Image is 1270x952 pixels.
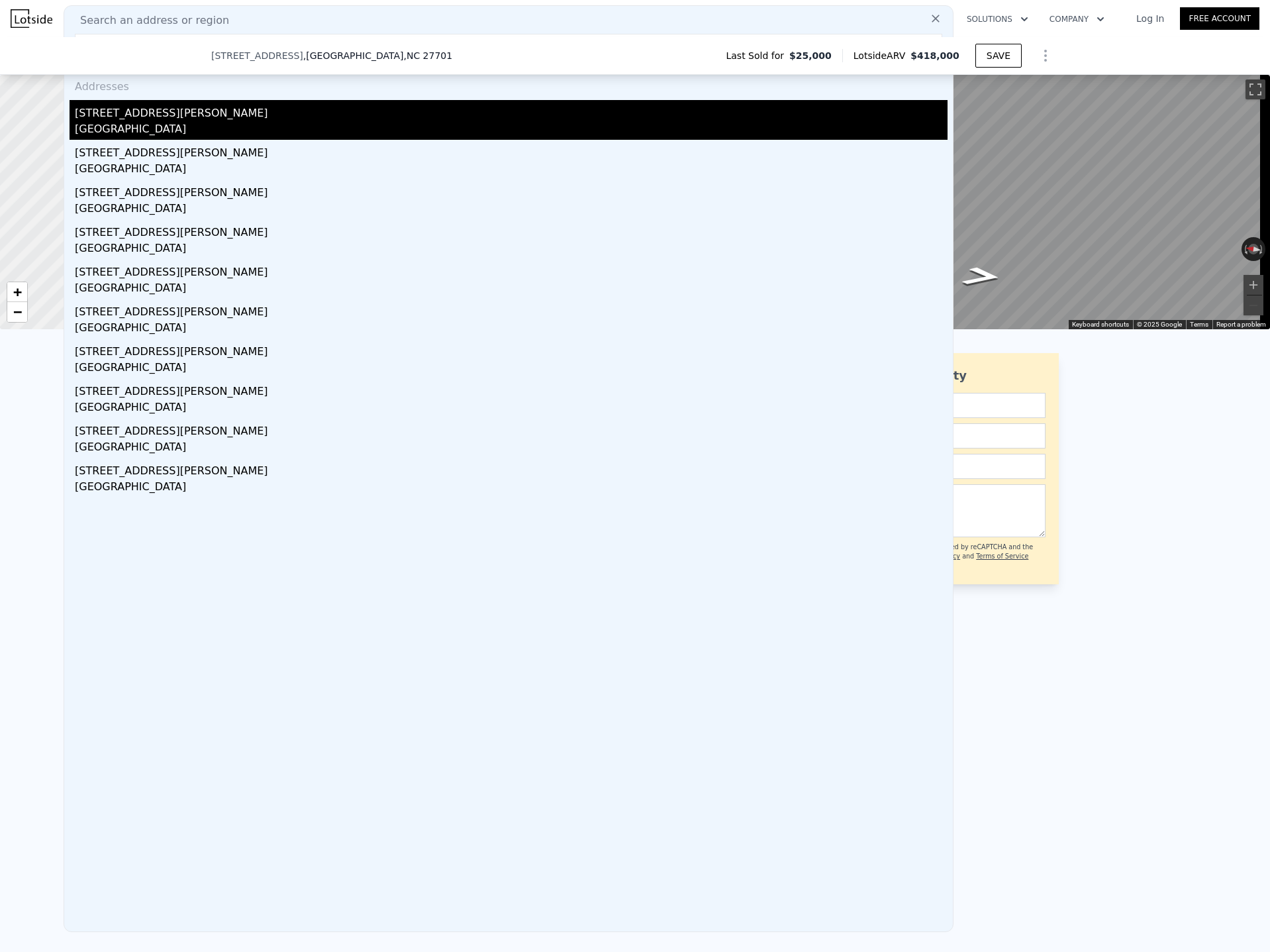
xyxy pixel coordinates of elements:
img: Lotside [11,9,52,28]
div: [STREET_ADDRESS][PERSON_NAME] [75,299,948,320]
span: , [GEOGRAPHIC_DATA] [303,49,452,62]
a: Zoom out [7,302,27,322]
button: Rotate clockwise [1259,237,1266,261]
a: Terms of Service [976,553,1028,560]
div: [GEOGRAPHIC_DATA] [75,240,948,259]
div: [GEOGRAPHIC_DATA] [75,479,948,498]
span: Search an address or region [70,13,229,28]
button: Solutions [956,7,1039,31]
div: [GEOGRAPHIC_DATA] [75,280,948,299]
button: Rotate counterclockwise [1242,237,1249,261]
button: Zoom in [1244,275,1263,295]
span: , NC 27701 [403,50,452,61]
div: Addresses [70,68,948,100]
a: Free Account [1180,7,1259,30]
div: [STREET_ADDRESS][PERSON_NAME] [75,378,948,399]
span: $418,000 [910,50,959,61]
span: Lotside ARV [854,49,910,62]
button: SAVE [975,44,1022,68]
button: Keyboard shortcuts [1072,320,1129,329]
a: Log In [1120,12,1180,25]
span: $25,000 [789,49,832,62]
div: [STREET_ADDRESS][PERSON_NAME] [75,259,948,280]
div: [GEOGRAPHIC_DATA] [75,201,948,219]
a: Report a problem [1216,321,1266,328]
div: This site is protected by reCAPTCHA and the Google and apply. [893,543,1046,571]
div: [GEOGRAPHIC_DATA] [75,121,948,140]
span: − [13,303,22,320]
div: [GEOGRAPHIC_DATA] [75,399,948,418]
a: Zoom in [7,282,27,302]
div: [STREET_ADDRESS][PERSON_NAME] [75,180,948,201]
button: Toggle fullscreen view [1246,79,1265,99]
span: [STREET_ADDRESS] [211,49,303,62]
div: [STREET_ADDRESS][PERSON_NAME] [75,100,948,121]
div: [GEOGRAPHIC_DATA] [75,320,948,339]
span: © 2025 Google [1137,321,1182,328]
span: + [13,284,22,300]
span: Last Sold for [726,49,789,62]
div: [STREET_ADDRESS][PERSON_NAME] [75,219,948,240]
button: Reset the view [1241,242,1266,256]
div: [GEOGRAPHIC_DATA] [75,161,948,180]
div: [GEOGRAPHIC_DATA] [75,360,948,378]
button: Show Options [1032,42,1059,69]
div: [STREET_ADDRESS][PERSON_NAME] [75,339,948,360]
div: [STREET_ADDRESS][PERSON_NAME] [75,458,948,479]
div: [GEOGRAPHIC_DATA] [75,439,948,458]
div: [STREET_ADDRESS][PERSON_NAME] [75,140,948,161]
button: Company [1039,7,1115,31]
input: Enter an address, city, region, neighborhood or zip code [75,34,942,58]
a: Terms [1190,321,1208,328]
button: Zoom out [1244,295,1263,315]
path: Go South, Elizabeth St [946,262,1018,291]
div: [STREET_ADDRESS][PERSON_NAME] [75,418,948,439]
